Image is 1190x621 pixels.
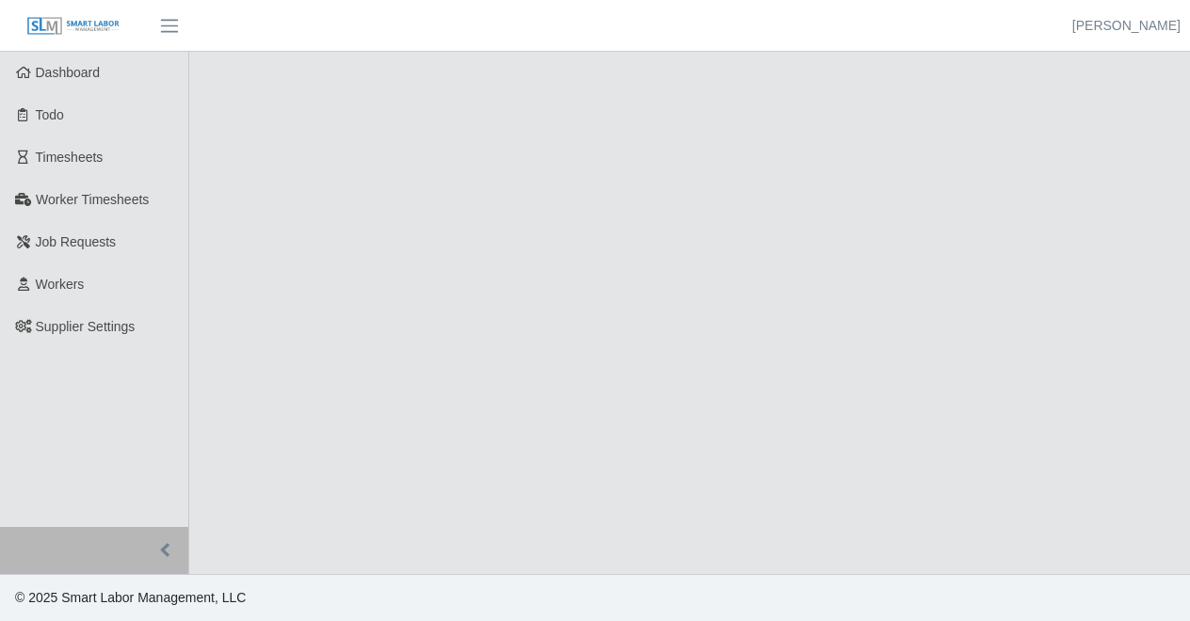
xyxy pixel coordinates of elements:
[36,319,136,334] span: Supplier Settings
[1072,16,1181,36] a: [PERSON_NAME]
[36,277,85,292] span: Workers
[36,234,117,249] span: Job Requests
[26,16,121,37] img: SLM Logo
[15,590,246,605] span: © 2025 Smart Labor Management, LLC
[36,150,104,165] span: Timesheets
[36,107,64,122] span: Todo
[36,192,149,207] span: Worker Timesheets
[36,65,101,80] span: Dashboard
